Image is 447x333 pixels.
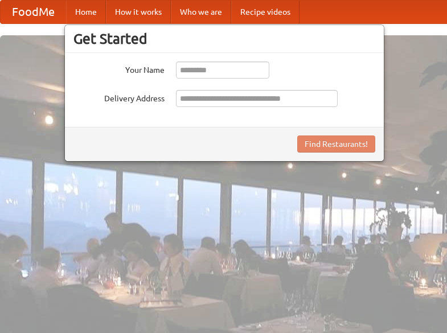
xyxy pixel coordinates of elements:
[73,30,375,47] h3: Get Started
[66,1,106,23] a: Home
[1,1,66,23] a: FoodMe
[231,1,300,23] a: Recipe videos
[73,90,165,104] label: Delivery Address
[73,61,165,76] label: Your Name
[171,1,231,23] a: Who we are
[297,135,375,153] button: Find Restaurants!
[106,1,171,23] a: How it works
